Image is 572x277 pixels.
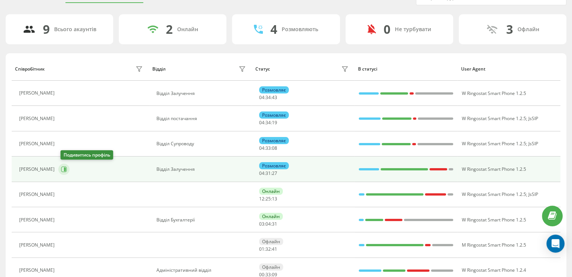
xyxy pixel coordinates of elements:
[528,191,538,197] span: JsSIP
[15,66,45,72] div: Співробітник
[259,137,289,144] div: Розмовляє
[506,22,513,36] div: 3
[259,111,289,119] div: Розмовляє
[259,221,264,227] span: 03
[259,188,283,195] div: Онлайн
[259,162,289,169] div: Розмовляє
[19,167,56,172] div: [PERSON_NAME]
[255,66,270,72] div: Статус
[266,145,271,151] span: 33
[259,238,283,245] div: Офлайн
[259,213,283,220] div: Онлайн
[517,26,539,33] div: Офлайн
[266,246,271,252] span: 32
[259,171,277,176] div: : :
[259,196,277,202] div: : :
[152,66,165,72] div: Відділ
[259,95,277,100] div: : :
[461,191,526,197] span: W Ringostat Smart Phone 1.2.5
[156,217,248,223] div: Відділ Бухгалтерії
[461,242,526,248] span: M Ringostat Smart Phone 1.2.5
[61,150,113,160] div: Подивитись профіль
[272,246,277,252] span: 41
[259,246,264,252] span: 01
[259,170,264,176] span: 04
[461,66,557,72] div: User Agent
[266,196,271,202] span: 25
[259,94,264,101] span: 04
[272,94,277,101] span: 43
[43,22,50,36] div: 9
[259,86,289,93] div: Розмовляє
[259,120,277,125] div: : :
[546,235,564,253] div: Open Intercom Messenger
[259,119,264,126] span: 04
[19,90,56,96] div: [PERSON_NAME]
[156,141,248,146] div: Відділ Супроводу
[156,116,248,121] div: Відділ постачання
[282,26,318,33] div: Розмовляють
[272,196,277,202] span: 13
[272,170,277,176] span: 27
[461,166,526,172] span: W Ringostat Smart Phone 1.2.5
[384,22,390,36] div: 0
[461,90,526,96] span: W Ringostat Smart Phone 1.2.5
[19,141,56,146] div: [PERSON_NAME]
[266,221,271,227] span: 04
[259,221,277,227] div: : :
[259,146,277,151] div: : :
[270,22,277,36] div: 4
[19,192,56,197] div: [PERSON_NAME]
[166,22,173,36] div: 2
[395,26,431,33] div: Не турбувати
[461,115,526,122] span: W Ringostat Smart Phone 1.2.5
[156,167,248,172] div: Відділ Залучення
[272,119,277,126] span: 19
[461,140,526,147] span: W Ringostat Smart Phone 1.2.5
[259,145,264,151] span: 04
[19,268,56,273] div: [PERSON_NAME]
[259,247,277,252] div: : :
[272,221,277,227] span: 31
[259,196,264,202] span: 12
[177,26,198,33] div: Онлайн
[266,170,271,176] span: 31
[156,91,248,96] div: Відділ Залучення
[461,217,526,223] span: W Ringostat Smart Phone 1.2.5
[19,217,56,223] div: [PERSON_NAME]
[528,115,538,122] span: JsSIP
[19,116,56,121] div: [PERSON_NAME]
[266,94,271,101] span: 34
[19,242,56,248] div: [PERSON_NAME]
[272,145,277,151] span: 08
[156,268,248,273] div: Адміністративний відділ
[461,267,526,273] span: W Ringostat Smart Phone 1.2.4
[54,26,96,33] div: Всього акаунтів
[528,140,538,147] span: JsSIP
[266,119,271,126] span: 34
[358,66,454,72] div: В статусі
[259,263,283,271] div: Офлайн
